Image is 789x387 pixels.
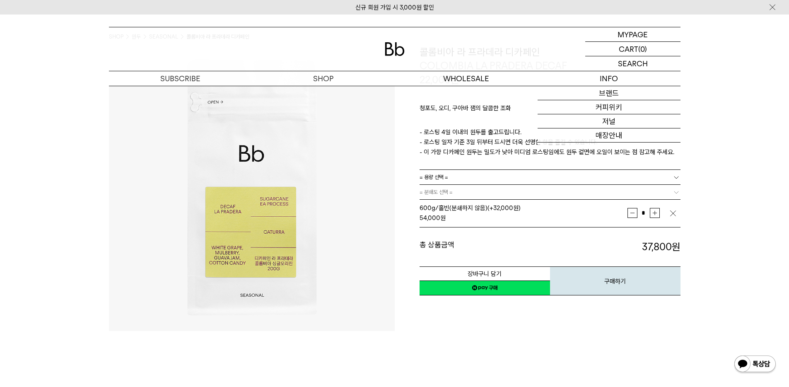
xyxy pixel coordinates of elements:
a: 커피위키 [538,100,680,114]
img: 카카오톡 채널 1:1 채팅 버튼 [734,355,777,375]
a: 저널 [538,114,680,128]
a: CART (0) [585,42,680,56]
a: 매장안내 [538,128,680,143]
button: 감소 [627,208,637,218]
p: (0) [638,42,647,56]
p: 청포도, 오디, 구아바 잼의 달콤한 조화 [420,103,680,117]
p: INFO [538,71,680,86]
a: SHOP [252,71,395,86]
b: 원 [672,241,680,253]
button: 증가 [650,208,660,218]
p: SEARCH [618,56,648,71]
img: 콜롬비아 라 프라데라 디카페인 [109,45,395,331]
strong: 37,800 [642,241,680,253]
p: ㅤ [420,117,680,127]
p: - 로스팅 4일 이내의 원두를 출고드립니다. - 로스팅 일자 기준 3일 뒤부터 드시면 더욱 선명한 향을 즐길 수 있습니다. - 이 가향 디카페인 원두는 밀도가 낮아 미디엄 로... [420,127,680,157]
a: 신규 회원 가입 시 3,000원 할인 [355,4,434,11]
a: 새창 [420,281,550,295]
span: = 용량 선택 = [420,170,448,184]
img: 삭제 [669,209,677,218]
strong: 54,000 [420,214,440,222]
p: MYPAGE [618,27,648,41]
p: CART [619,42,638,56]
p: WHOLESALE [395,71,538,86]
dt: 총 상품금액 [420,240,550,254]
span: = 분쇄도 선택 = [420,185,453,199]
img: 로고 [385,42,405,56]
a: MYPAGE [585,27,680,42]
div: 원 [420,213,627,223]
a: 채용 [538,143,680,157]
button: 구매하기 [550,266,680,295]
span: 600g/홀빈(분쇄하지 않음) (+32,000원) [420,204,521,212]
a: 브랜드 [538,86,680,100]
a: SUBSCRIBE [109,71,252,86]
button: 장바구니 담기 [420,266,550,281]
